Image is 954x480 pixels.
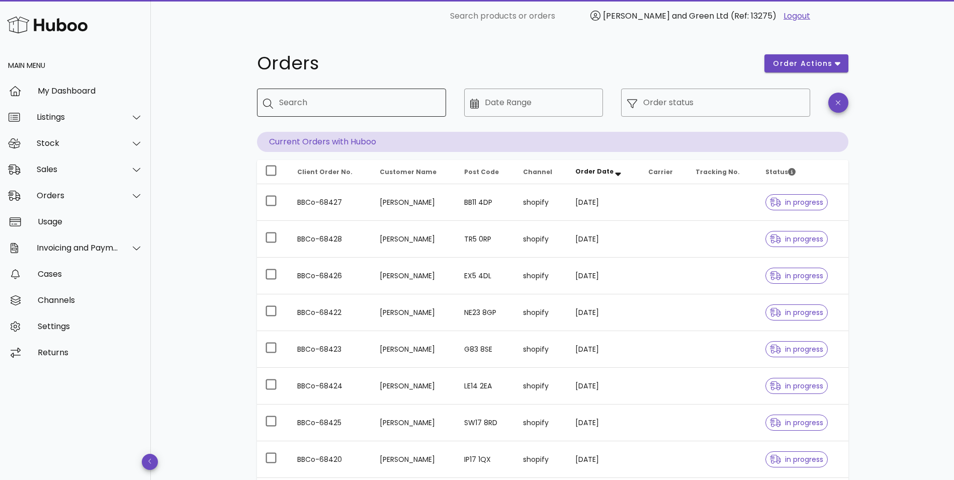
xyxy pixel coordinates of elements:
[372,184,456,221] td: [PERSON_NAME]
[38,348,143,357] div: Returns
[770,272,823,279] span: in progress
[37,165,119,174] div: Sales
[456,368,515,405] td: LE14 2EA
[372,441,456,478] td: [PERSON_NAME]
[567,331,641,368] td: [DATE]
[770,309,823,316] span: in progress
[257,132,848,152] p: Current Orders with Huboo
[372,258,456,294] td: [PERSON_NAME]
[37,191,119,200] div: Orders
[456,184,515,221] td: BB11 4DP
[567,368,641,405] td: [DATE]
[784,10,810,22] a: Logout
[456,405,515,441] td: SW17 8RD
[372,405,456,441] td: [PERSON_NAME]
[567,258,641,294] td: [DATE]
[37,243,119,253] div: Invoicing and Payments
[515,368,567,405] td: shopify
[640,160,687,184] th: Carrier
[603,10,728,22] span: [PERSON_NAME] and Green Ltd
[289,160,372,184] th: Client Order No.
[372,160,456,184] th: Customer Name
[515,258,567,294] td: shopify
[515,160,567,184] th: Channel
[289,441,372,478] td: BBCo-68420
[297,168,353,176] span: Client Order No.
[38,217,143,226] div: Usage
[289,221,372,258] td: BBCo-68428
[567,160,641,184] th: Order Date: Sorted descending. Activate to remove sorting.
[648,168,673,176] span: Carrier
[456,294,515,331] td: NE23 8GP
[372,368,456,405] td: [PERSON_NAME]
[456,331,515,368] td: G83 8SE
[38,295,143,305] div: Channels
[731,10,776,22] span: (Ref: 13275)
[687,160,757,184] th: Tracking No.
[770,456,823,463] span: in progress
[38,269,143,279] div: Cases
[464,168,499,176] span: Post Code
[37,138,119,148] div: Stock
[765,168,796,176] span: Status
[257,54,753,72] h1: Orders
[515,441,567,478] td: shopify
[289,405,372,441] td: BBCo-68425
[289,331,372,368] td: BBCo-68423
[770,419,823,426] span: in progress
[567,184,641,221] td: [DATE]
[764,54,848,72] button: order actions
[456,160,515,184] th: Post Code
[567,441,641,478] td: [DATE]
[770,346,823,353] span: in progress
[523,168,552,176] span: Channel
[456,258,515,294] td: EX5 4DL
[567,294,641,331] td: [DATE]
[770,199,823,206] span: in progress
[456,441,515,478] td: IP17 1QX
[372,294,456,331] td: [PERSON_NAME]
[575,167,614,176] span: Order Date
[7,14,88,36] img: Huboo Logo
[38,86,143,96] div: My Dashboard
[567,405,641,441] td: [DATE]
[456,221,515,258] td: TR5 0RP
[515,221,567,258] td: shopify
[515,405,567,441] td: shopify
[515,184,567,221] td: shopify
[38,322,143,331] div: Settings
[289,368,372,405] td: BBCo-68424
[37,112,119,122] div: Listings
[696,168,740,176] span: Tracking No.
[515,331,567,368] td: shopify
[567,221,641,258] td: [DATE]
[772,58,833,69] span: order actions
[380,168,437,176] span: Customer Name
[757,160,848,184] th: Status
[289,258,372,294] td: BBCo-68426
[770,382,823,389] span: in progress
[289,184,372,221] td: BBCo-68427
[770,235,823,243] span: in progress
[289,294,372,331] td: BBCo-68422
[372,331,456,368] td: [PERSON_NAME]
[372,221,456,258] td: [PERSON_NAME]
[515,294,567,331] td: shopify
